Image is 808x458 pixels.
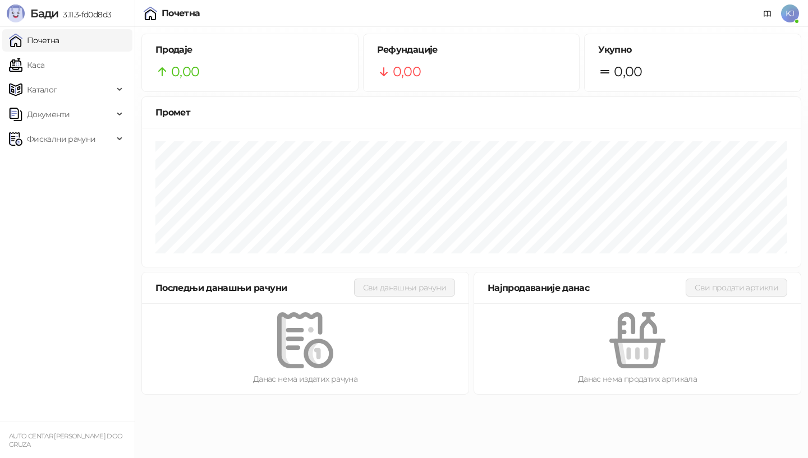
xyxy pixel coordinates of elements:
[160,373,451,385] div: Данас нема издатих рачуна
[27,128,95,150] span: Фискални рачуни
[9,29,59,52] a: Почетна
[155,105,787,119] div: Промет
[155,43,345,57] h5: Продаје
[27,78,57,101] span: Каталог
[393,61,421,82] span: 0,00
[488,281,686,295] div: Најпродаваније данас
[9,54,44,76] a: Каса
[686,279,787,297] button: Сви продати артикли
[492,373,783,385] div: Данас нема продатих артикала
[377,43,566,57] h5: Рефундације
[781,4,799,22] span: KJ
[614,61,642,82] span: 0,00
[155,281,354,295] div: Последњи данашњи рачуни
[27,103,70,126] span: Документи
[58,10,111,20] span: 3.11.3-fd0d8d3
[9,432,122,448] small: AUTO CENTAR [PERSON_NAME] DOO GRUZA
[354,279,455,297] button: Сви данашњи рачуни
[162,9,200,18] div: Почетна
[171,61,199,82] span: 0,00
[7,4,25,22] img: Logo
[598,43,787,57] h5: Укупно
[30,7,58,20] span: Бади
[759,4,777,22] a: Документација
